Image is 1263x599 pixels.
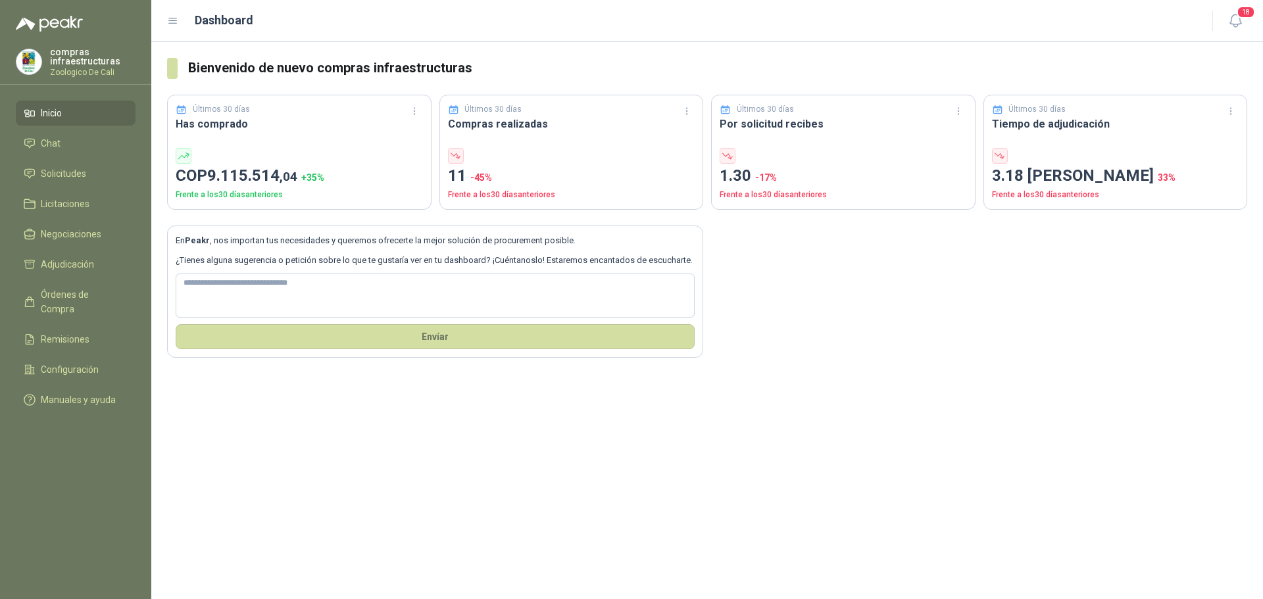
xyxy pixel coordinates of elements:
[193,103,250,116] p: Últimos 30 días
[16,387,136,412] a: Manuales y ayuda
[185,235,210,245] b: Peakr
[755,172,777,183] span: -17 %
[41,166,86,181] span: Solicitudes
[16,161,136,186] a: Solicitudes
[176,164,423,189] p: COP
[207,166,297,185] span: 9.115.514
[16,131,136,156] a: Chat
[720,189,967,201] p: Frente a los 30 días anteriores
[176,234,695,247] p: En , nos importan tus necesidades y queremos ofrecerte la mejor solución de procurement posible.
[470,172,492,183] span: -45 %
[41,106,62,120] span: Inicio
[16,327,136,352] a: Remisiones
[280,169,297,184] span: ,04
[176,324,695,349] button: Envíar
[16,101,136,126] a: Inicio
[41,227,101,241] span: Negociaciones
[301,172,324,183] span: + 35 %
[1158,172,1176,183] span: 33 %
[41,287,123,316] span: Órdenes de Compra
[188,58,1247,78] h3: Bienvenido de nuevo compras infraestructuras
[176,116,423,132] h3: Has comprado
[16,191,136,216] a: Licitaciones
[448,164,695,189] p: 11
[448,189,695,201] p: Frente a los 30 días anteriores
[16,252,136,277] a: Adjudicación
[16,49,41,74] img: Company Logo
[41,197,89,211] span: Licitaciones
[41,136,61,151] span: Chat
[41,362,99,377] span: Configuración
[16,282,136,322] a: Órdenes de Compra
[41,257,94,272] span: Adjudicación
[992,164,1239,189] p: 3.18 [PERSON_NAME]
[992,189,1239,201] p: Frente a los 30 días anteriores
[1237,6,1255,18] span: 18
[1224,9,1247,33] button: 18
[720,164,967,189] p: 1.30
[176,189,423,201] p: Frente a los 30 días anteriores
[448,116,695,132] h3: Compras realizadas
[16,222,136,247] a: Negociaciones
[720,116,967,132] h3: Por solicitud recibes
[176,254,695,267] p: ¿Tienes alguna sugerencia o petición sobre lo que te gustaría ver en tu dashboard? ¡Cuéntanoslo! ...
[195,11,253,30] h1: Dashboard
[16,16,83,32] img: Logo peakr
[41,332,89,347] span: Remisiones
[464,103,522,116] p: Últimos 30 días
[50,68,136,76] p: Zoologico De Cali
[50,47,136,66] p: compras infraestructuras
[1008,103,1066,116] p: Últimos 30 días
[737,103,794,116] p: Últimos 30 días
[16,357,136,382] a: Configuración
[41,393,116,407] span: Manuales y ayuda
[992,116,1239,132] h3: Tiempo de adjudicación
